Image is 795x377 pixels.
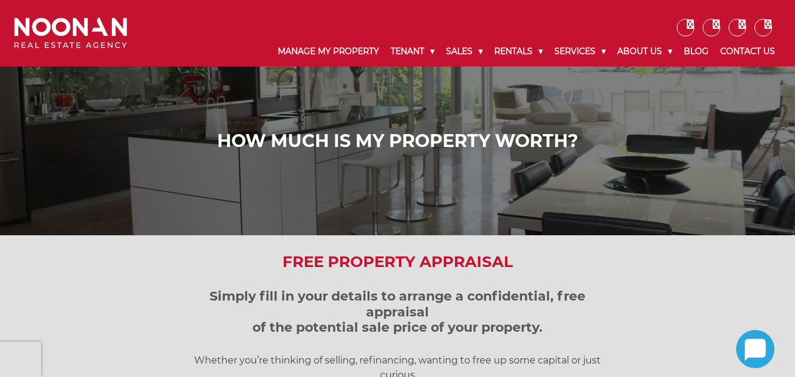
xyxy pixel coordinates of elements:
a: Services [548,36,611,66]
a: Sales [440,36,488,66]
h1: How Much is My Property Worth? [17,131,778,152]
a: Blog [678,36,714,66]
h3: Simply fill in your details to arrange a confidential, free appraisal of the potential sale price... [177,289,618,335]
a: Tenant [385,36,440,66]
img: Noonan Real Estate Agency [14,18,127,49]
a: Contact Us [714,36,781,66]
h2: Free Property Appraisal [17,253,778,271]
a: Manage My Property [272,36,385,66]
a: About Us [611,36,678,66]
a: Rentals [488,36,548,66]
